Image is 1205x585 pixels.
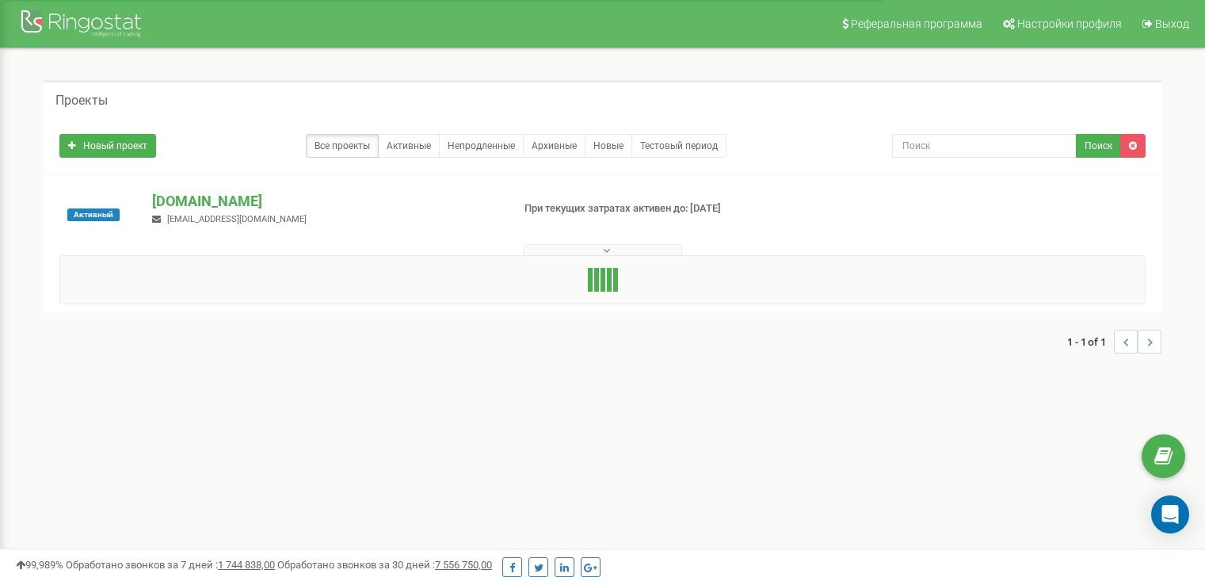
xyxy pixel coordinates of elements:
[16,559,63,571] span: 99,989%
[585,134,632,158] a: Новые
[306,134,379,158] a: Все проекты
[1076,134,1121,158] button: Поиск
[1017,17,1122,30] span: Настройки профиля
[67,208,120,221] span: Активный
[1067,314,1161,369] nav: ...
[524,201,778,216] p: При текущих затратах активен до: [DATE]
[1151,495,1189,533] div: Open Intercom Messenger
[167,214,307,224] span: [EMAIL_ADDRESS][DOMAIN_NAME]
[631,134,726,158] a: Тестовый период
[218,559,275,571] u: 1 744 838,00
[439,134,524,158] a: Непродленные
[851,17,982,30] span: Реферальная программа
[152,191,498,212] p: [DOMAIN_NAME]
[523,134,585,158] a: Архивные
[66,559,275,571] span: Обработано звонков за 7 дней :
[892,134,1077,158] input: Поиск
[277,559,492,571] span: Обработано звонков за 30 дней :
[1155,17,1189,30] span: Выход
[55,94,108,108] h5: Проекты
[59,134,156,158] a: Новый проект
[435,559,492,571] u: 7 556 750,00
[378,134,440,158] a: Активные
[1067,330,1114,354] span: 1 - 1 of 1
